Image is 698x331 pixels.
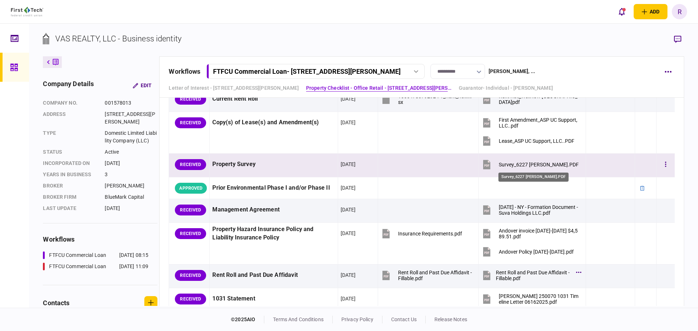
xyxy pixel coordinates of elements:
[341,119,356,126] div: [DATE]
[175,228,206,239] div: RECEIVED
[481,133,574,149] button: Lease_ASP UC Support, LLC..PDF
[634,4,667,19] button: open adding identity options
[481,291,579,307] button: Bawari 250070 1031 Timeline Letter 06162025.pdf
[43,193,97,201] div: broker firm
[175,205,206,215] div: RECEIVED
[398,231,462,237] div: Insurance Requirements.pdf
[481,202,579,218] button: 9-11-25 - NY - Formation Document - Suva Holdings LLC.pdf
[127,79,157,92] button: Edit
[212,114,335,131] div: Copy(s) of Lease(s) and Amendment(s)
[49,251,106,259] div: FTFCU Commercial Loan
[398,93,472,105] div: 1655478079292-FT_Rent_Roll.xlsx
[175,294,206,304] div: RECEIVED
[341,271,356,279] div: [DATE]
[381,91,472,107] button: 1655478079292-FT_Rent_Roll.xlsx
[43,110,97,126] div: address
[105,193,157,201] div: BlueMark Capital
[119,263,149,270] div: [DATE] 11:09
[43,99,97,107] div: company no.
[105,182,157,190] div: [PERSON_NAME]
[481,267,579,283] button: Rent Roll and Past Due Affidavit - Fillable.pdf
[499,228,579,239] div: Andover invoice 8.7.25-8.7.26 $4,589.51.pdf
[341,184,356,191] div: [DATE]
[11,7,43,16] img: client company logo
[43,160,97,167] div: incorporated on
[341,295,356,302] div: [DATE]
[498,173,569,182] div: Survey_6227 [PERSON_NAME].PDF
[341,230,356,237] div: [DATE]
[105,171,157,178] div: 3
[499,93,579,105] div: Rent Roll_WellNow Syracuse.pdf
[391,316,417,322] a: contact us
[105,148,157,156] div: Active
[499,249,574,255] div: Andover Policy 8.7.25-8.7.26.pdf
[43,205,97,212] div: last update
[175,270,206,281] div: RECEIVED
[175,183,207,194] div: APPROVED
[212,180,335,196] div: Prior Environmental Phase I and/or Phase II
[273,316,324,322] a: terms and conditions
[496,270,572,281] div: Rent Roll and Past Due Affidavit - Fillable.pdf
[499,162,579,167] div: Survey_6227 Thompson.PDF
[43,148,97,156] div: status
[481,114,579,131] button: First Amendment_ASP UC Support, LLC..pdf
[175,117,206,128] div: RECEIVED
[43,298,69,308] div: contacts
[213,68,401,75] div: FTFCU Commercial Loan - [STREET_ADDRESS][PERSON_NAME]
[105,129,157,145] div: Domestic Limited Liability Company (LLC)
[43,171,97,178] div: years in business
[175,94,206,105] div: RECEIVED
[206,64,425,79] button: FTFCU Commercial Loan- [STREET_ADDRESS][PERSON_NAME]
[341,206,356,213] div: [DATE]
[212,291,335,307] div: 1031 Statement
[481,91,579,107] button: Rent Roll_WellNow Syracuse.pdf
[43,251,148,259] a: FTFCU Commercial Loan[DATE] 08:15
[105,205,157,212] div: [DATE]
[434,316,467,322] a: release notes
[231,316,264,323] div: © 2025 AIO
[169,66,200,76] div: workflows
[175,159,206,170] div: RECEIVED
[43,182,97,190] div: Broker
[306,84,452,92] a: Property Checklist - Office Retail - [STREET_ADDRESS][PERSON_NAME]
[481,243,574,260] button: Andover Policy 8.7.25-8.7.26.pdf
[212,267,335,283] div: Rent Roll and Past Due Affidavit
[499,138,574,144] div: Lease_ASP UC Support, LLC..PDF
[212,202,335,218] div: Management Agreement
[55,33,181,45] div: VAS REALTY, LLC - Business identity
[381,267,472,283] button: Rent Roll and Past Due Affidavit - Fillable.pdf
[119,251,149,259] div: [DATE] 08:15
[489,68,535,75] div: [PERSON_NAME] , ...
[43,79,94,92] div: company details
[499,204,579,216] div: 9-11-25 - NY - Formation Document - Suva Holdings LLC.pdf
[614,4,629,19] button: open notifications list
[49,263,106,270] div: FTFCU Commercial Loan
[212,156,335,173] div: Property Survey
[341,316,373,322] a: privacy policy
[459,84,553,92] a: Guarantor- Individual - [PERSON_NAME]
[212,91,335,107] div: Current Rent Roll
[105,110,157,126] div: [STREET_ADDRESS][PERSON_NAME]
[341,161,356,168] div: [DATE]
[499,293,579,305] div: Bawari 250070 1031 Timeline Letter 06162025.pdf
[169,84,299,92] a: Letter of Interest - [STREET_ADDRESS][PERSON_NAME]
[381,225,462,242] button: Insurance Requirements.pdf
[398,270,472,281] div: Rent Roll and Past Due Affidavit - Fillable.pdf
[43,263,148,270] a: FTFCU Commercial Loan[DATE] 11:09
[672,4,687,19] button: R
[341,95,356,102] div: [DATE]
[499,117,579,129] div: First Amendment_ASP UC Support, LLC..pdf
[105,160,157,167] div: [DATE]
[43,234,157,244] div: workflows
[43,129,97,145] div: Type
[105,99,157,107] div: 001578013
[481,156,579,173] button: Survey_6227 Thompson.PDF
[212,225,335,242] div: Property Hazard Insurance Policy and Liability Insurance Policy
[481,225,579,242] button: Andover invoice 8.7.25-8.7.26 $4,589.51.pdf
